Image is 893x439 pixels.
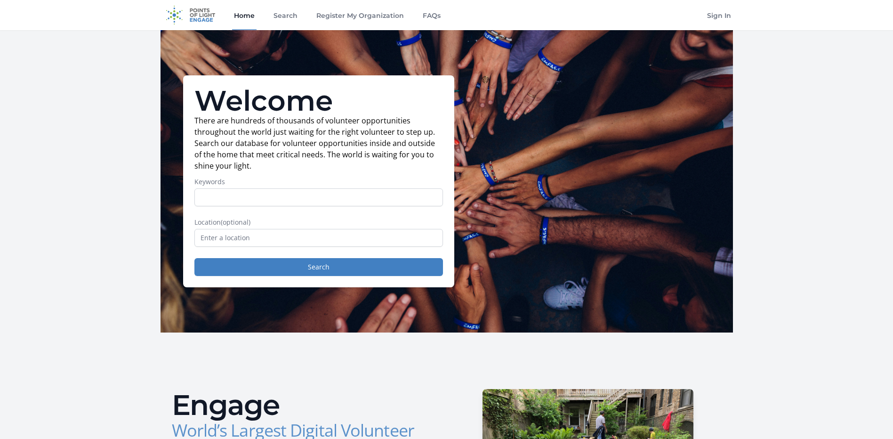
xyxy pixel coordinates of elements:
p: There are hundreds of thousands of volunteer opportunities throughout the world just waiting for ... [194,115,443,171]
span: (optional) [221,218,250,227]
input: Enter a location [194,229,443,247]
h2: Engage [172,391,439,419]
button: Search [194,258,443,276]
label: Location [194,218,443,227]
h1: Welcome [194,87,443,115]
label: Keywords [194,177,443,187]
